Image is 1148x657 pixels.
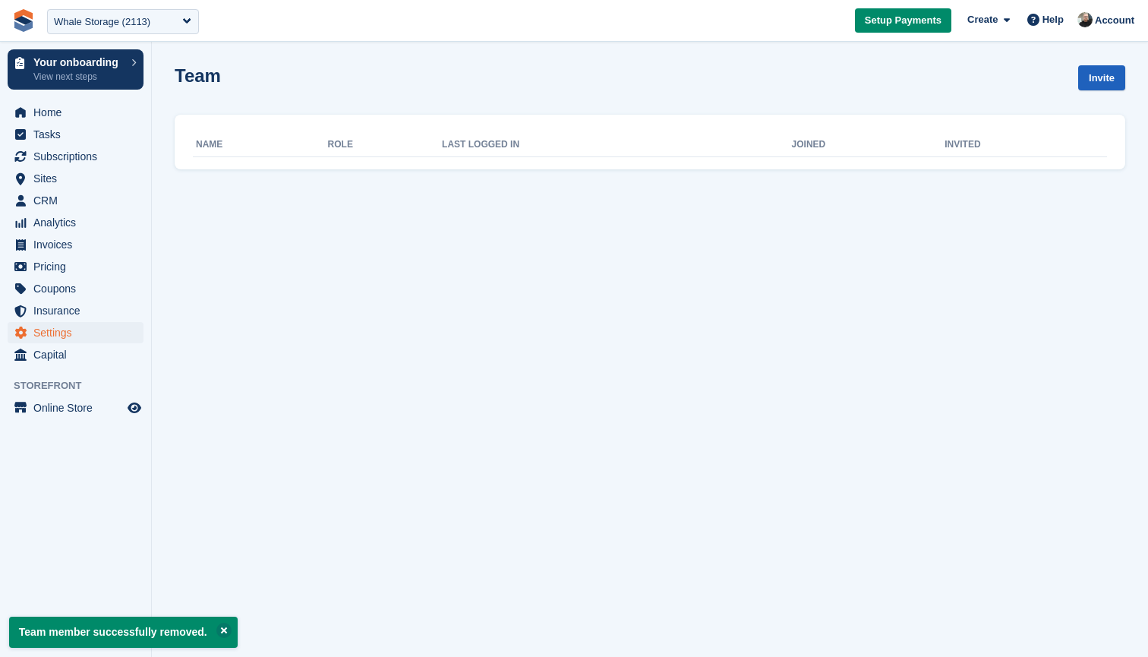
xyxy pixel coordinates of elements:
span: Sites [33,168,125,189]
a: menu [8,234,143,255]
a: Your onboarding View next steps [8,49,143,90]
a: menu [8,300,143,321]
a: menu [8,168,143,189]
a: menu [8,397,143,419]
span: Help [1042,12,1064,27]
span: Home [33,102,125,123]
a: menu [8,212,143,233]
p: View next steps [33,70,124,84]
span: Tasks [33,124,125,145]
span: Account [1095,13,1134,28]
p: Team member successfully removed. [9,617,238,648]
span: Coupons [33,278,125,299]
a: Preview store [125,399,143,417]
a: menu [8,322,143,343]
p: Your onboarding [33,57,124,68]
th: Joined [792,133,945,157]
span: Invoices [33,234,125,255]
a: menu [8,124,143,145]
span: Create [967,12,998,27]
a: menu [8,256,143,277]
div: Whale Storage (2113) [54,14,150,30]
h1: Team [175,65,221,86]
span: Insurance [33,300,125,321]
span: Capital [33,344,125,365]
th: Role [328,133,443,157]
a: menu [8,190,143,211]
span: Subscriptions [33,146,125,167]
img: Tom Huddleston [1077,12,1093,27]
th: Name [193,133,328,157]
a: menu [8,146,143,167]
span: Analytics [33,212,125,233]
a: menu [8,102,143,123]
span: Pricing [33,256,125,277]
a: menu [8,344,143,365]
a: menu [8,278,143,299]
img: stora-icon-8386f47178a22dfd0bd8f6a31ec36ba5ce8667c1dd55bd0f319d3a0aa187defe.svg [12,9,35,32]
th: Last logged in [442,133,791,157]
span: Online Store [33,397,125,419]
span: Setup Payments [865,13,941,28]
span: Storefront [14,378,151,393]
th: Invited [945,133,1107,157]
a: Setup Payments [855,8,951,33]
span: CRM [33,190,125,211]
span: Settings [33,322,125,343]
a: Invite [1078,65,1125,90]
